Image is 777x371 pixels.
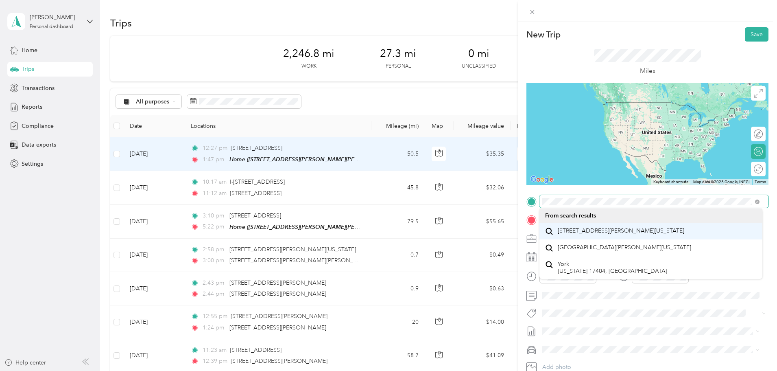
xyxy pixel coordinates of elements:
iframe: Everlance-gr Chat Button Frame [731,325,777,371]
a: Open this area in Google Maps (opens a new window) [528,174,555,185]
img: Google [528,174,555,185]
p: Miles [640,66,655,76]
span: York [US_STATE] 17404, [GEOGRAPHIC_DATA] [558,261,667,275]
p: New Trip [526,29,561,40]
button: Keyboard shortcuts [653,179,688,185]
span: From search results [545,212,596,219]
button: Save [745,27,768,42]
span: Map data ©2025 Google, INEGI [693,180,750,184]
span: [GEOGRAPHIC_DATA][PERSON_NAME][US_STATE] [558,244,691,251]
span: [STREET_ADDRESS][PERSON_NAME][US_STATE] [558,227,684,235]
